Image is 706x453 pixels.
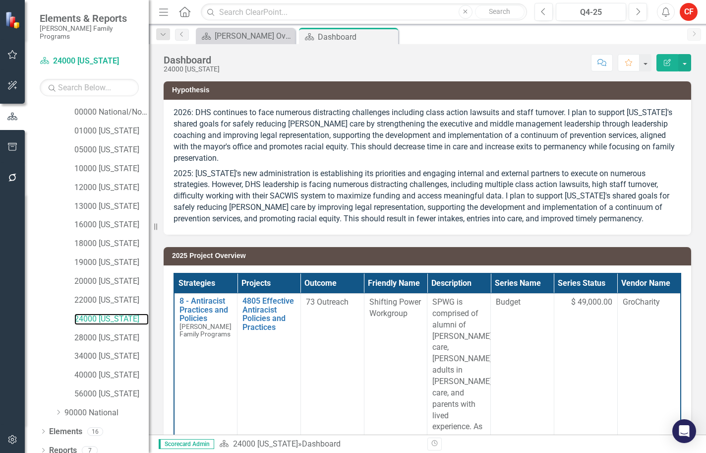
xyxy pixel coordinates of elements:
[74,201,149,212] a: 13000 [US_STATE]
[74,332,149,344] a: 28000 [US_STATE]
[306,297,349,307] span: 73 Outreach
[174,166,681,225] p: 2025: [US_STATE]'s new administration is establishing its priorities and engaging internal and ex...
[74,351,149,362] a: 34000 [US_STATE]
[179,323,232,338] span: [PERSON_NAME] Family Programs
[172,252,686,259] h3: 2025 Project Overview
[164,55,220,65] div: Dashboard
[74,370,149,381] a: 40000 [US_STATE]
[40,56,139,67] a: 24000 [US_STATE]
[74,163,149,175] a: 10000 [US_STATE]
[559,6,623,18] div: Q4-25
[201,3,527,21] input: Search ClearPoint...
[215,30,293,42] div: [PERSON_NAME] Overview
[40,24,139,41] small: [PERSON_NAME] Family Programs
[40,12,139,24] span: Elements & Reports
[64,407,149,419] a: 90000 National
[219,439,420,450] div: »
[74,219,149,231] a: 16000 [US_STATE]
[318,31,396,43] div: Dashboard
[74,314,149,325] a: 24000 [US_STATE]
[475,5,525,19] button: Search
[172,86,686,94] h3: Hypothesis
[164,65,220,73] div: 24000 [US_STATE]
[242,297,295,331] a: 4805 Effective Antiracist Policies and Practices
[87,427,103,436] div: 16
[179,297,232,323] a: 8 - Antiracist Practices and Policies
[233,439,298,449] a: 24000 [US_STATE]
[623,297,660,307] span: GroCharity
[40,79,139,96] input: Search Below...
[49,426,82,438] a: Elements
[74,107,149,118] a: 00000 National/No Jurisdiction (SC4)
[672,419,696,443] div: Open Intercom Messenger
[74,238,149,250] a: 18000 [US_STATE]
[556,3,626,21] button: Q4-25
[571,297,612,308] span: $ 49,000.00
[74,126,149,137] a: 01000 [US_STATE]
[489,7,510,15] span: Search
[680,3,698,21] button: CF
[198,30,293,42] a: [PERSON_NAME] Overview
[369,297,421,318] span: Shifting Power Workgroup
[74,295,149,306] a: 22000 [US_STATE]
[174,107,681,166] p: 2026: DHS continues to face numerous distracting challenges including class action lawsuits and s...
[74,276,149,287] a: 20000 [US_STATE]
[302,439,341,449] div: Dashboard
[74,257,149,268] a: 19000 [US_STATE]
[5,11,22,28] img: ClearPoint Strategy
[496,297,549,308] span: Budget
[74,388,149,400] a: 56000 [US_STATE]
[159,439,214,449] span: Scorecard Admin
[74,182,149,194] a: 12000 [US_STATE]
[74,144,149,156] a: 05000 [US_STATE]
